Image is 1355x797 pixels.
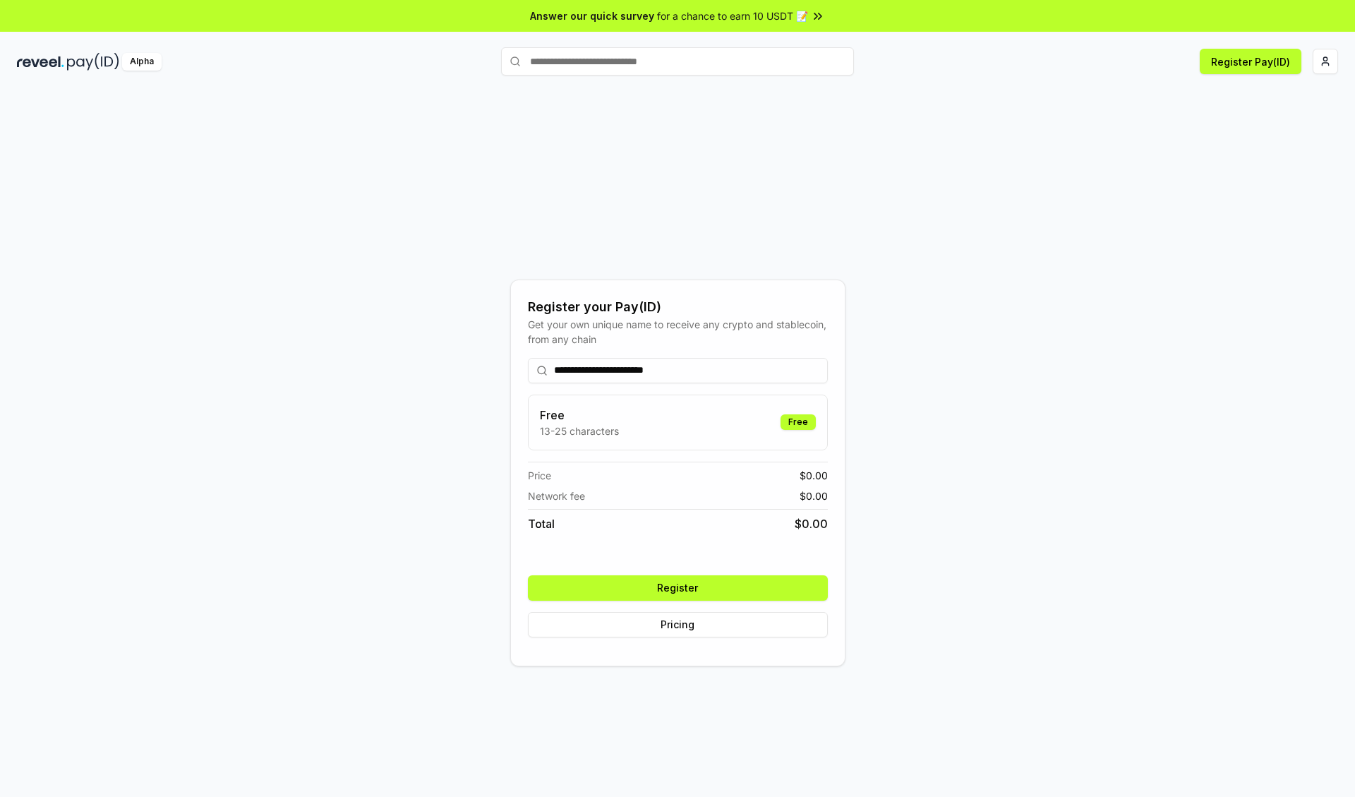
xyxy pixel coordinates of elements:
[795,515,828,532] span: $ 0.00
[528,468,551,483] span: Price
[528,612,828,637] button: Pricing
[528,575,828,601] button: Register
[1200,49,1301,74] button: Register Pay(ID)
[800,489,828,503] span: $ 0.00
[781,414,816,430] div: Free
[67,53,119,71] img: pay_id
[530,8,654,23] span: Answer our quick survey
[800,468,828,483] span: $ 0.00
[528,317,828,347] div: Get your own unique name to receive any crypto and stablecoin, from any chain
[17,53,64,71] img: reveel_dark
[528,489,585,503] span: Network fee
[122,53,162,71] div: Alpha
[657,8,808,23] span: for a chance to earn 10 USDT 📝
[528,515,555,532] span: Total
[540,407,619,424] h3: Free
[528,297,828,317] div: Register your Pay(ID)
[540,424,619,438] p: 13-25 characters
